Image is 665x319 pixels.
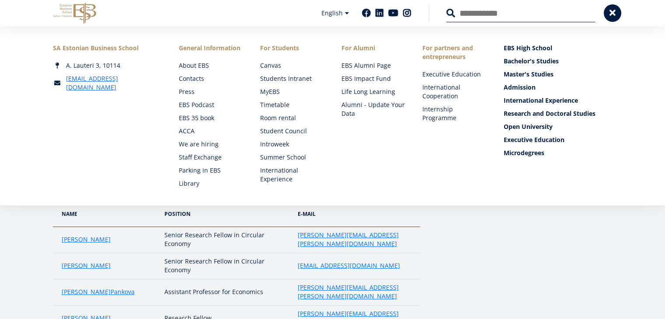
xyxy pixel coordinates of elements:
[341,74,405,83] a: EBS Impact Fund
[341,87,405,96] a: Life Long Learning
[504,96,613,105] a: International Experience
[160,279,293,305] td: Assistant Professor for Economics
[298,283,411,301] a: [PERSON_NAME][EMAIL_ADDRESS][PERSON_NAME][DOMAIN_NAME]
[293,201,420,227] th: e-mail
[260,101,324,109] a: Timetable
[179,166,243,175] a: Parking in EBS
[179,127,243,135] a: ACCA
[260,153,324,162] a: Summer School
[504,122,613,131] a: Open University
[341,101,405,118] a: Alumni - Update Your Data
[260,140,324,149] a: Introweek
[362,9,371,17] a: Facebook
[260,127,324,135] a: Student Council
[298,231,411,248] a: [PERSON_NAME][EMAIL_ADDRESS][PERSON_NAME][DOMAIN_NAME]
[160,227,293,253] td: Senior Research Fellow in Circular Economy
[341,44,405,52] span: For Alumni
[179,101,243,109] a: EBS Podcast
[179,179,243,188] a: Library
[179,153,243,162] a: Staff Exchange
[422,105,486,122] a: Internship Programme
[504,70,613,79] a: Master's Studies
[422,83,486,101] a: International Cooperation
[504,83,613,92] a: Admission
[160,253,293,279] td: Senior Research Fellow in Circular Economy
[422,70,486,79] a: Executive Education
[341,61,405,70] a: EBS Alumni Page
[160,201,293,227] th: position
[504,44,613,52] a: EBS High School
[179,114,243,122] a: EBS 35 book
[62,261,111,270] a: [PERSON_NAME]
[388,9,398,17] a: Youtube
[66,74,162,92] a: [EMAIL_ADDRESS][DOMAIN_NAME]
[298,261,400,270] a: [EMAIL_ADDRESS][DOMAIN_NAME]
[53,201,160,227] th: Name
[422,44,486,61] span: For partners and entrepreneurs
[260,44,324,52] a: For Students
[375,9,384,17] a: Linkedin
[53,44,162,52] div: SA Estonian Business School
[260,87,324,96] a: MyEBS
[111,288,135,296] a: Pankova
[179,87,243,96] a: Press
[260,61,324,70] a: Canvas
[179,140,243,149] a: We are hiring
[504,135,613,144] a: Executive Education
[179,44,243,52] span: General Information
[260,74,324,83] a: Students Intranet
[504,57,613,66] a: Bachelor's Studies
[62,235,111,244] a: [PERSON_NAME]
[504,149,613,157] a: Microdegrees
[62,288,111,296] a: [PERSON_NAME]
[260,114,324,122] a: Room rental
[179,74,243,83] a: Contacts
[53,61,162,70] div: A. Lauteri 3, 10114
[403,9,411,17] a: Instagram
[179,61,243,70] a: About EBS
[260,166,324,184] a: International Experience
[504,109,613,118] a: Research and Doctoral Studies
